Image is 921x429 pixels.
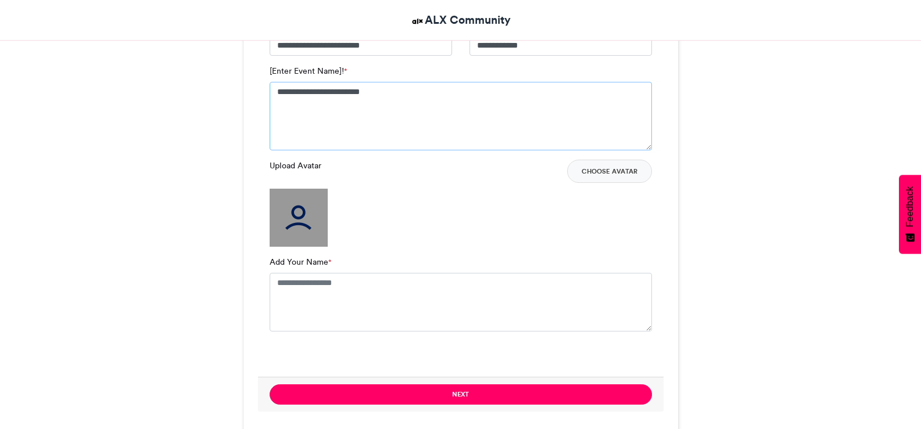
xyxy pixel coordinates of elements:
[270,256,331,268] label: Add Your Name
[410,14,425,28] img: ALX Community
[270,65,347,77] label: [Enter Event Name]!
[905,186,915,227] span: Feedback
[567,160,652,183] button: Choose Avatar
[270,160,321,172] label: Upload Avatar
[270,189,328,247] img: user_filled.png
[410,12,511,28] a: ALX Community
[270,384,652,405] button: Next
[899,175,921,254] button: Feedback - Show survey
